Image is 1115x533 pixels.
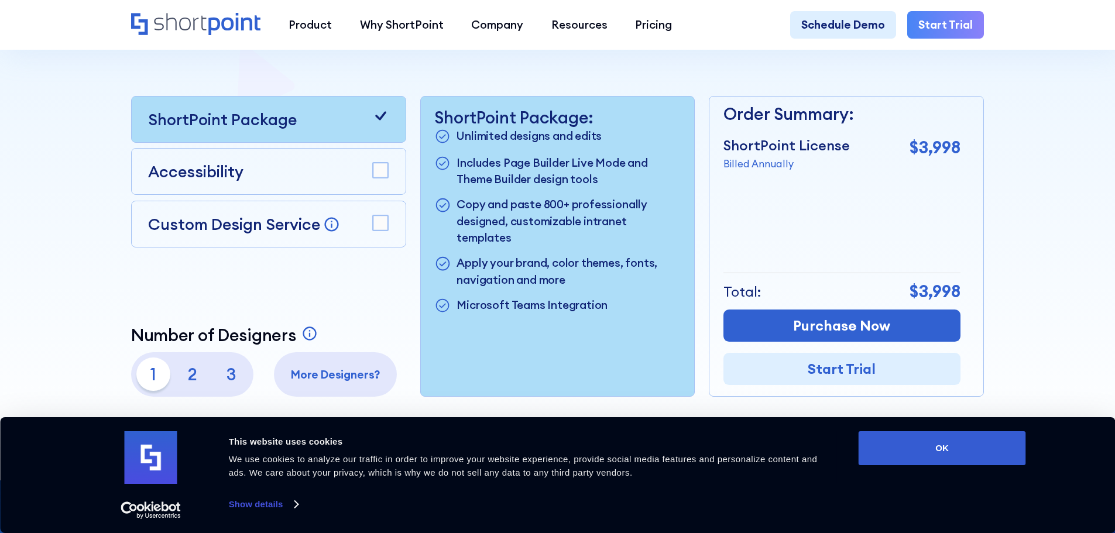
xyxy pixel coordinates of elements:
[723,156,850,171] p: Billed Annually
[859,431,1026,465] button: OK
[635,16,672,33] div: Pricing
[434,108,680,128] p: ShortPoint Package:
[289,16,332,33] div: Product
[275,11,346,39] a: Product
[471,16,523,33] div: Company
[551,16,608,33] div: Resources
[622,11,687,39] a: Pricing
[229,435,832,449] div: This website uses cookies
[723,353,960,385] a: Start Trial
[910,279,960,304] p: $3,998
[131,325,321,345] a: Number of Designers
[148,160,243,183] p: Accessibility
[723,310,960,342] a: Purchase Now
[723,135,850,156] p: ShortPoint License
[457,196,680,246] p: Copy and paste 800+ professionally designed, customizable intranet templates
[148,214,320,234] p: Custom Design Service
[457,11,537,39] a: Company
[457,255,680,288] p: Apply your brand, color themes, fonts, navigation and more
[457,128,602,146] p: Unlimited designs and edits
[360,16,444,33] div: Why ShortPoint
[537,11,622,39] a: Resources
[136,357,170,391] p: 1
[723,102,960,127] p: Order Summary:
[907,11,984,39] a: Start Trial
[723,281,761,302] p: Total:
[790,11,896,39] a: Schedule Demo
[229,454,818,477] span: We use cookies to analyze our traffic in order to improve your website experience, provide social...
[346,11,458,39] a: Why ShortPoint
[280,366,392,383] p: More Designers?
[125,431,177,484] img: logo
[215,357,248,391] p: 3
[176,357,209,391] p: 2
[229,496,298,513] a: Show details
[148,108,297,131] p: ShortPoint Package
[131,325,296,345] p: Number of Designers
[457,297,608,315] p: Microsoft Teams Integration
[131,13,260,37] a: Home
[910,135,960,160] p: $3,998
[100,501,202,519] a: Usercentrics Cookiebot - opens in a new window
[457,154,680,188] p: Includes Page Builder Live Mode and Theme Builder design tools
